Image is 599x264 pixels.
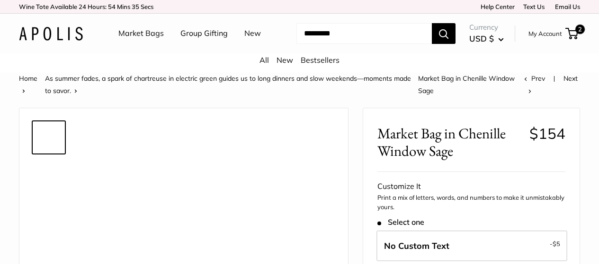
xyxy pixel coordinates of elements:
[117,3,130,10] span: Mins
[552,3,580,10] a: Email Us
[301,55,340,65] a: Bestsellers
[259,55,269,65] a: All
[418,74,515,95] span: Market Bag in Chenille Window Sage
[566,28,578,39] a: 2
[377,193,565,212] p: Print a mix of letters, words, and numbers to make it unmistakably yours.
[19,72,524,97] nav: Breadcrumb
[108,3,116,10] span: 54
[132,3,139,10] span: 35
[45,74,411,95] a: As summer fades, a spark of chartreuse in electric green guides us to long dinners and slow weeke...
[377,125,522,160] span: Market Bag in Chenille Window Sage
[523,3,545,10] a: Text Us
[19,74,37,83] a: Home
[296,23,432,44] input: Search...
[244,26,261,41] a: New
[469,31,504,46] button: USD $
[19,27,83,41] img: Apolis
[118,26,164,41] a: Market Bags
[550,238,560,249] span: -
[32,196,66,230] a: Market Bag in Chenille Window Sage
[180,26,228,41] a: Group Gifting
[377,179,565,194] div: Customize It
[469,34,494,43] span: USD $
[141,3,153,10] span: Secs
[469,21,504,34] span: Currency
[277,55,293,65] a: New
[376,230,567,262] label: Leave Blank
[529,124,565,143] span: $154
[377,218,424,227] span: Select one
[32,120,66,154] a: Market Bag in Chenille Window Sage
[575,25,585,34] span: 2
[524,74,545,83] a: Prev
[477,3,515,10] a: Help Center
[553,240,560,247] span: $5
[528,28,562,39] a: My Account
[384,240,449,251] span: No Custom Text
[32,158,66,192] a: Market Bag in Chenille Window Sage
[432,23,456,44] button: Search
